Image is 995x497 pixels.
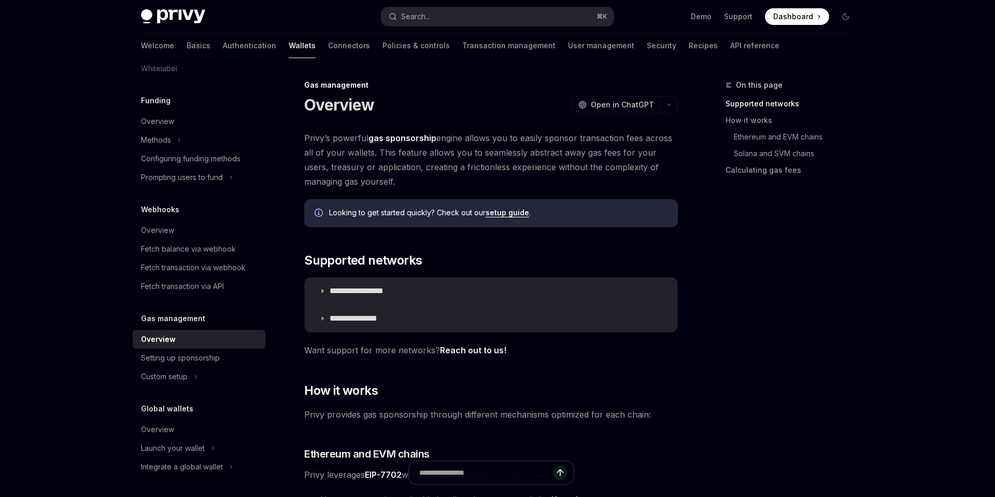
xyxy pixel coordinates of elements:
div: Gas management [304,80,678,90]
h1: Overview [304,95,374,114]
a: Setting up sponsorship [133,349,265,367]
a: Overview [133,330,265,349]
div: Search... [401,10,430,23]
button: Toggle dark mode [837,8,854,25]
a: Authentication [223,33,276,58]
span: Want support for more networks? [304,343,678,357]
div: Setting up sponsorship [141,352,220,364]
a: Overview [133,420,265,439]
a: Connectors [328,33,370,58]
span: ⌘ K [596,12,607,21]
span: Looking to get started quickly? Check out our . [329,208,667,218]
img: dark logo [141,9,205,24]
a: Supported networks [726,95,862,112]
div: Overview [141,423,174,436]
a: Ethereum and EVM chains [734,129,862,145]
span: Dashboard [773,11,813,22]
div: Integrate a global wallet [141,461,223,473]
strong: gas sponsorship [368,133,436,143]
a: Reach out to us! [440,345,506,356]
h5: Global wallets [141,403,193,415]
a: Demo [691,11,712,22]
a: API reference [730,33,779,58]
a: Transaction management [462,33,556,58]
a: Recipes [689,33,718,58]
div: Fetch transaction via webhook [141,261,246,274]
span: On this page [736,79,783,91]
div: Prompting users to fund [141,171,223,184]
a: Support [724,11,752,22]
a: Welcome [141,33,174,58]
div: Methods [141,134,171,146]
a: Solana and SVM chains [734,145,862,162]
a: Fetch transaction via API [133,277,265,296]
a: setup guide [486,208,529,217]
div: Overview [141,115,174,128]
span: Ethereum and EVM chains [304,447,430,461]
button: Open in ChatGPT [572,96,660,114]
h5: Funding [141,94,170,107]
div: Overview [141,224,174,237]
span: Privy’s powerful engine allows you to easily sponsor transaction fees across all of your wallets.... [304,131,678,189]
a: Security [647,33,676,58]
span: Privy provides gas sponsorship through different mechanisms optimized for each chain: [304,407,678,422]
a: Wallets [289,33,316,58]
button: Search...⌘K [381,7,614,26]
span: How it works [304,382,378,399]
h5: Webhooks [141,203,179,216]
div: Launch your wallet [141,442,205,454]
a: Policies & controls [382,33,450,58]
a: Calculating gas fees [726,162,862,178]
span: Supported networks [304,252,422,269]
div: Configuring funding methods [141,153,240,165]
div: Custom setup [141,370,188,383]
a: Overview [133,112,265,131]
a: Fetch transaction via webhook [133,258,265,277]
button: Send message [553,465,567,480]
a: Dashboard [765,8,829,25]
a: Configuring funding methods [133,149,265,168]
div: Overview [141,333,176,346]
a: User management [568,33,634,58]
a: Fetch balance via webhook [133,240,265,258]
h5: Gas management [141,312,205,325]
a: Basics [187,33,210,58]
svg: Info [315,209,325,219]
a: Overview [133,221,265,240]
div: Fetch balance via webhook [141,243,236,255]
div: Fetch transaction via API [141,280,224,293]
a: How it works [726,112,862,129]
span: Open in ChatGPT [591,100,654,110]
